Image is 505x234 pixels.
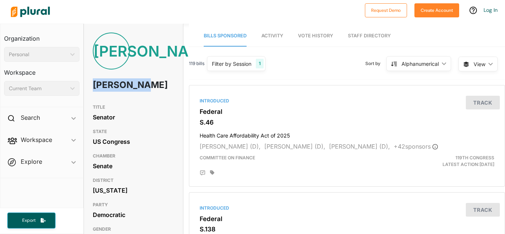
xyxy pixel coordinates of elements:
[298,26,333,47] a: Vote History
[200,215,494,223] h3: Federal
[93,33,130,69] div: [PERSON_NAME]
[200,170,206,176] div: Add Position Statement
[204,26,247,47] a: Bills Sponsored
[200,108,494,115] h3: Federal
[93,112,174,123] div: Senator
[256,59,264,68] div: 1
[401,60,439,68] div: Alphanumerical
[93,209,174,220] div: Democratic
[466,203,500,217] button: Track
[414,6,459,14] a: Create Account
[348,26,391,47] a: Staff Directory
[93,176,174,185] h3: DISTRICT
[365,6,407,14] a: Request Demo
[93,127,174,136] h3: STATE
[466,96,500,109] button: Track
[7,213,55,228] button: Export
[4,62,79,78] h3: Workspace
[414,3,459,17] button: Create Account
[93,185,174,196] div: [US_STATE]
[9,85,67,92] div: Current Team
[329,143,390,150] span: [PERSON_NAME] (D),
[210,170,214,175] div: Add tags
[9,51,67,58] div: Personal
[200,225,494,233] h3: S.138
[212,60,251,68] div: Filter by Session
[365,60,386,67] span: Sort by
[93,152,174,160] h3: CHAMBER
[93,200,174,209] h3: PARTY
[93,225,174,234] h3: GENDER
[93,74,142,96] h1: [PERSON_NAME]
[200,119,494,126] h3: S.46
[200,129,494,139] h4: Health Care Affordability Act of 2025
[93,103,174,112] h3: TITLE
[189,60,204,67] span: 119 bills
[394,143,438,150] span: + 42 sponsor s
[200,98,494,104] div: Introduced
[365,3,407,17] button: Request Demo
[261,26,283,47] a: Activity
[455,155,494,160] span: 119th Congress
[398,155,500,168] div: Latest Action: [DATE]
[93,160,174,172] div: Senate
[200,143,261,150] span: [PERSON_NAME] (D),
[264,143,325,150] span: [PERSON_NAME] (D),
[4,28,79,44] h3: Organization
[474,60,485,68] span: View
[484,7,498,13] a: Log In
[21,113,40,122] h2: Search
[17,217,41,224] span: Export
[200,155,255,160] span: Committee on Finance
[298,33,333,38] span: Vote History
[93,136,174,147] div: US Congress
[261,33,283,38] span: Activity
[200,205,494,211] div: Introduced
[204,33,247,38] span: Bills Sponsored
